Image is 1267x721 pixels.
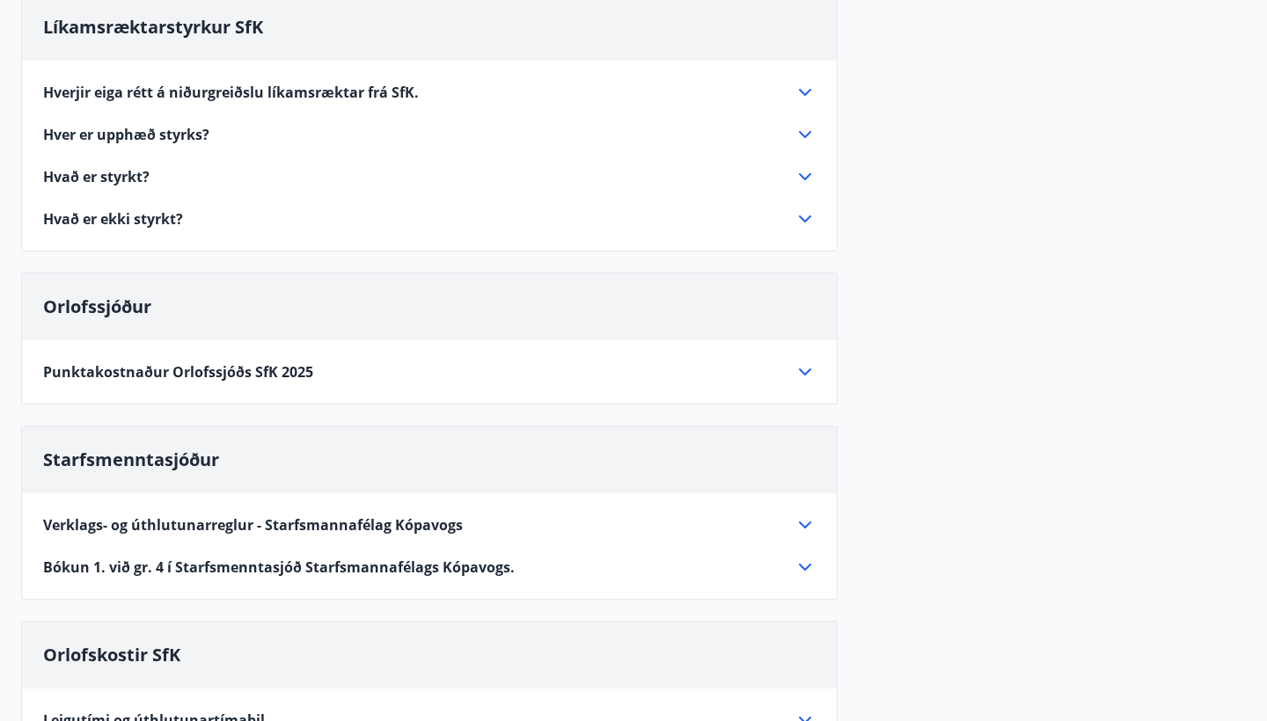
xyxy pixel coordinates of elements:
span: Líkamsræktarstyrkur SfK [43,15,263,39]
span: Verklags- og úthlutunarreglur - Starfsmannafélag Kópavogs [43,515,463,535]
div: Hverjir eiga rétt á niðurgreiðslu líkamsræktar frá SfK. [43,82,816,103]
span: Hvað er ekki styrkt? [43,209,183,229]
div: Punktakostnaður Orlofssjóðs SfK 2025 [43,361,816,382]
div: Hver er upphæð styrks? [43,124,816,145]
div: Hvað er styrkt? [43,166,816,187]
span: Hverjir eiga rétt á niðurgreiðslu líkamsræktar frá SfK. [43,83,419,102]
div: Verklags- og úthlutunarreglur - Starfsmannafélag Kópavogs [43,514,816,535]
div: Bókun 1. við gr. 4 í Starfsmenntasjóð Starfsmannafélags Kópavogs. [43,557,816,578]
span: Hver er upphæð styrks? [43,125,209,144]
span: Starfsmenntasjóður [43,448,219,471]
span: Orlofskostir SfK [43,643,180,666]
span: Bókun 1. við gr. 4 í Starfsmenntasjóð Starfsmannafélags Kópavogs. [43,557,515,577]
div: Hvað er ekki styrkt? [43,208,816,229]
span: Orlofssjóður [43,295,151,318]
span: Hvað er styrkt? [43,167,150,186]
span: Punktakostnaður Orlofssjóðs SfK 2025 [43,362,313,382]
